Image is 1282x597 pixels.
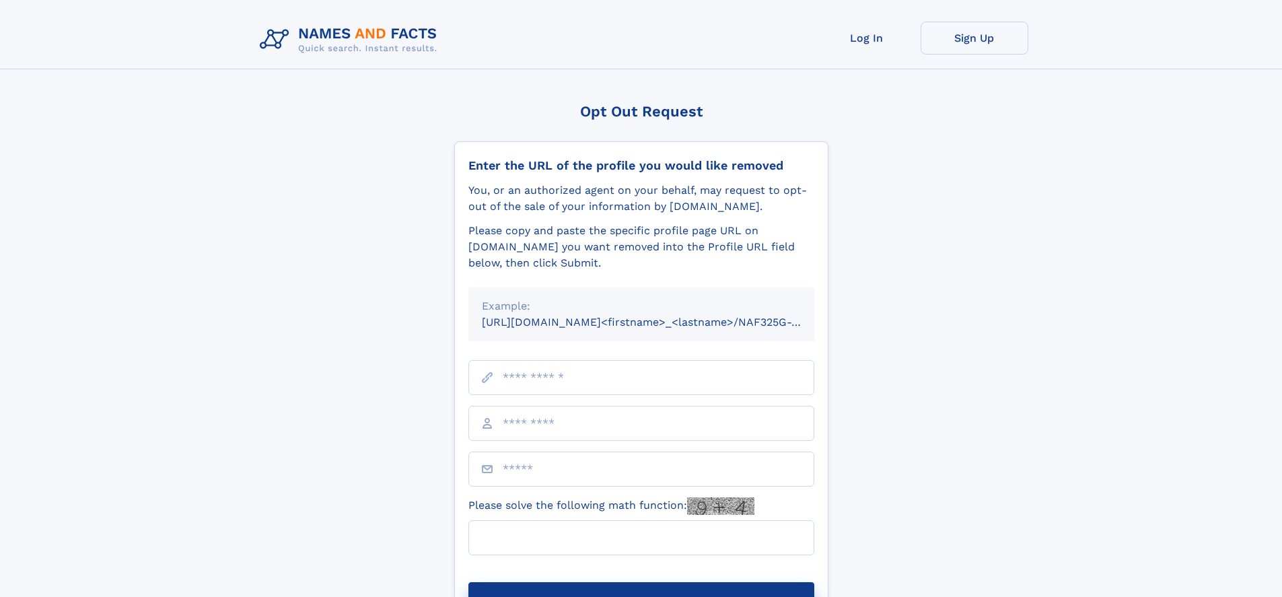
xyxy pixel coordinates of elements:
[468,223,814,271] div: Please copy and paste the specific profile page URL on [DOMAIN_NAME] you want removed into the Pr...
[468,182,814,215] div: You, or an authorized agent on your behalf, may request to opt-out of the sale of your informatio...
[482,316,840,328] small: [URL][DOMAIN_NAME]<firstname>_<lastname>/NAF325G-xxxxxxxx
[482,298,801,314] div: Example:
[468,158,814,173] div: Enter the URL of the profile you would like removed
[921,22,1028,55] a: Sign Up
[468,497,754,515] label: Please solve the following math function:
[254,22,448,58] img: Logo Names and Facts
[454,103,828,120] div: Opt Out Request
[813,22,921,55] a: Log In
